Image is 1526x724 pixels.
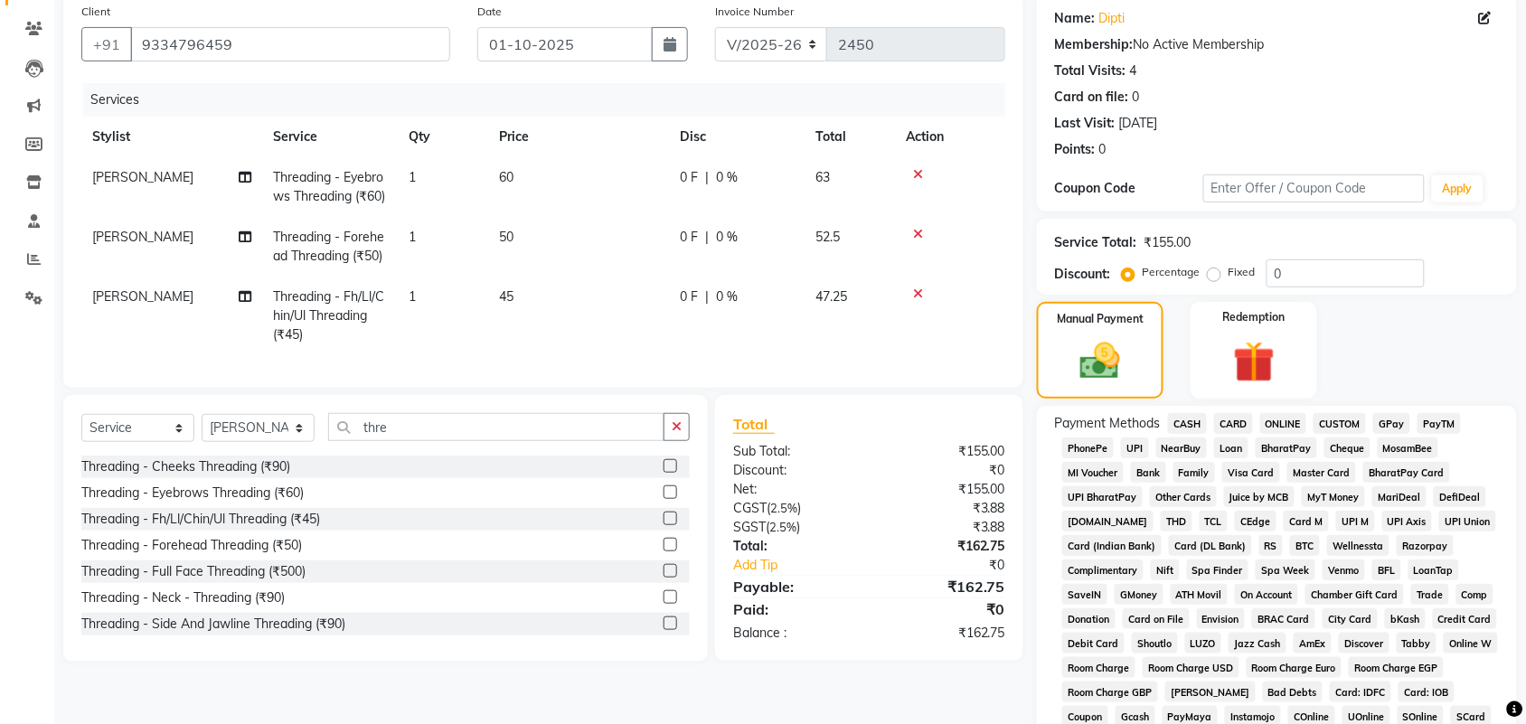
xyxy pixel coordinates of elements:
[720,576,870,597] div: Payable:
[1456,584,1494,605] span: Comp
[81,484,304,503] div: Threading - Eyebrows Threading (₹60)
[733,519,766,535] span: SGST
[1055,414,1161,433] span: Payment Methods
[1143,657,1239,678] span: Room Charge USD
[1294,633,1332,653] span: AmEx
[1418,413,1461,434] span: PayTM
[92,288,193,305] span: [PERSON_NAME]
[715,4,794,20] label: Invoice Number
[1363,462,1450,483] span: BharatPay Card
[1062,559,1144,580] span: Complimentary
[1439,511,1496,531] span: UPI Union
[1055,88,1129,107] div: Card on file:
[1252,608,1315,629] span: BRAC Card
[705,228,709,247] span: |
[1168,413,1207,434] span: CASH
[1247,657,1342,678] span: Room Charge Euro
[81,588,285,607] div: Threading - Neck - Threading (₹90)
[669,117,805,157] th: Disc
[477,4,502,20] label: Date
[1055,140,1096,159] div: Points:
[1099,140,1107,159] div: 0
[1378,437,1439,458] span: MosamBee
[1349,657,1444,678] span: Room Charge EGP
[1187,559,1249,580] span: Spa Finder
[1144,233,1192,252] div: ₹155.00
[1259,535,1284,556] span: RS
[1068,338,1133,384] img: _cash.svg
[1055,35,1134,54] div: Membership:
[81,4,110,20] label: Client
[488,117,669,157] th: Price
[869,598,1019,620] div: ₹0
[81,117,262,157] th: Stylist
[720,537,870,556] div: Total:
[1336,511,1375,531] span: UPI M
[1330,682,1391,702] span: Card: IDFC
[805,117,895,157] th: Total
[81,510,320,529] div: Threading - Fh/Ll/Chin/Ul Threading (₹45)
[1119,114,1158,133] div: [DATE]
[499,288,513,305] span: 45
[869,624,1019,643] div: ₹162.75
[81,562,306,581] div: Threading - Full Face Threading (₹500)
[1185,633,1222,653] span: LUZO
[1055,114,1116,133] div: Last Visit:
[1399,682,1455,702] span: Card: IOB
[1062,535,1162,556] span: Card (Indian Bank)
[1287,462,1356,483] span: Master Card
[1143,264,1201,280] label: Percentage
[1121,437,1149,458] span: UPI
[92,169,193,185] span: [PERSON_NAME]
[1397,535,1454,556] span: Razorpay
[273,229,384,264] span: Threading - Forehead Threading (₹50)
[1229,264,1256,280] label: Fixed
[1161,511,1192,531] span: THD
[716,287,738,306] span: 0 %
[1062,657,1135,678] span: Room Charge
[328,413,664,441] input: Search or Scan
[1408,559,1460,580] span: LoanTap
[81,536,302,555] div: Threading - Forehead Threading (₹50)
[1130,61,1137,80] div: 4
[1444,633,1498,653] span: Online W
[1314,413,1366,434] span: CUSTOM
[409,288,416,305] span: 1
[1169,535,1252,556] span: Card (DL Bank)
[869,499,1019,518] div: ₹3.88
[733,500,767,516] span: CGST
[1150,486,1217,507] span: Other Cards
[499,169,513,185] span: 60
[720,624,870,643] div: Balance :
[1173,462,1216,483] span: Family
[895,117,1005,157] th: Action
[1235,511,1276,531] span: CEdge
[1223,309,1286,325] label: Redemption
[1284,511,1329,531] span: Card M
[1099,9,1126,28] a: Dipti
[1203,174,1425,202] input: Enter Offer / Coupon Code
[1062,486,1143,507] span: UPI BharatPay
[869,461,1019,480] div: ₹0
[815,169,830,185] span: 63
[1256,437,1317,458] span: BharatPay
[1433,608,1498,629] span: Credit Card
[1397,633,1437,653] span: Tabby
[705,168,709,187] span: |
[1055,233,1137,252] div: Service Total:
[1171,584,1229,605] span: ATH Movil
[1432,175,1484,202] button: Apply
[720,598,870,620] div: Paid:
[1197,608,1246,629] span: Envision
[720,518,870,537] div: ( )
[1323,608,1378,629] span: City Card
[869,518,1019,537] div: ₹3.88
[409,169,416,185] span: 1
[1260,413,1307,434] span: ONLINE
[1055,265,1111,284] div: Discount:
[680,287,698,306] span: 0 F
[1151,559,1180,580] span: Nift
[720,556,894,575] a: Add Tip
[1372,559,1401,580] span: BFL
[1302,486,1365,507] span: MyT Money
